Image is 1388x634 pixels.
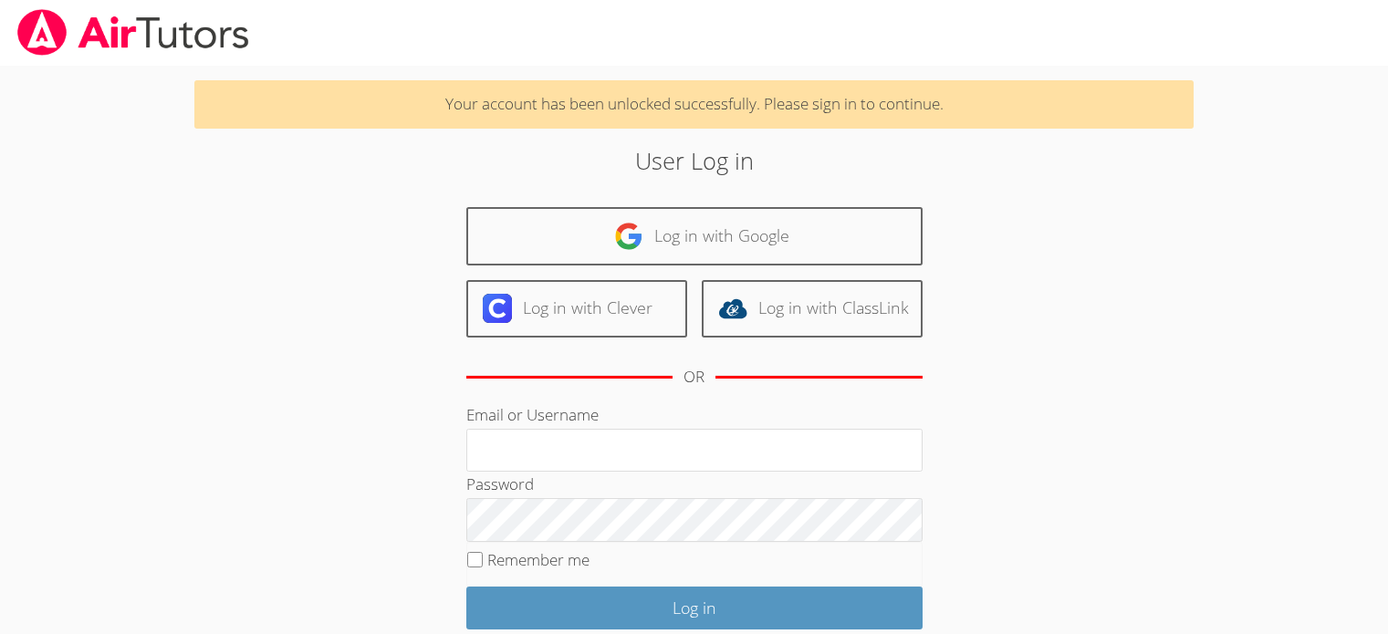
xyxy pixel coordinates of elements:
[702,280,923,338] a: Log in with ClassLink
[466,404,599,425] label: Email or Username
[718,294,747,323] img: classlink-logo-d6bb404cc1216ec64c9a2012d9dc4662098be43eaf13dc465df04b49fa7ab582.svg
[194,80,1194,129] p: Your account has been unlocked successfully. Please sign in to continue.
[684,364,704,390] div: OR
[466,587,923,629] input: Log in
[466,473,534,494] label: Password
[614,222,643,251] img: google-logo-50288ca7cdecda66e5e0955fdab243c47b7ad437acaf1139b6f446037453330a.svg
[483,294,512,323] img: clever-logo-6eab21bc6e7a338710f1a6ff85c0baf02591cd810cc4098c63d3a4b26e2feb20.svg
[466,280,687,338] a: Log in with Clever
[466,207,923,265] a: Log in with Google
[319,143,1069,178] h2: User Log in
[16,9,251,56] img: airtutors_banner-c4298cdbf04f3fff15de1276eac7730deb9818008684d7c2e4769d2f7ddbe033.png
[487,549,590,570] label: Remember me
